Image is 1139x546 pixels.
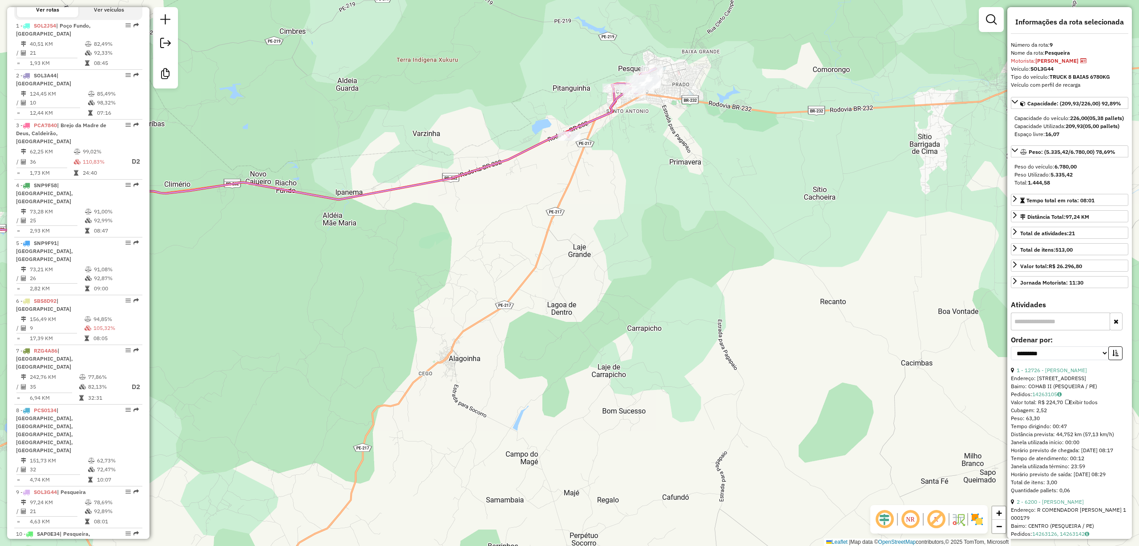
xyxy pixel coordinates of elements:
div: Bairro: COHAB II (PESQUEIRA / PE) [1011,382,1128,390]
td: = [16,169,20,177]
i: Tempo total em rota [88,477,93,482]
a: Jornada Motorista: 11:30 [1011,276,1128,288]
em: Rota exportada [133,240,139,245]
td: 21 [29,48,85,57]
em: Opções [125,182,131,188]
p: D2 [124,382,140,392]
em: Opções [125,298,131,303]
i: % de utilização do peso [79,374,86,380]
i: Total de Atividades [21,50,26,56]
td: 151,73 KM [29,456,88,465]
td: / [16,381,20,393]
div: Total: [1014,179,1125,187]
a: Nova sessão e pesquisa [157,11,174,31]
td: 1,73 KM [29,169,73,177]
i: % de utilização do peso [88,458,95,463]
i: Observações [1057,392,1062,397]
span: PCS0134 [34,407,57,414]
td: / [16,324,20,333]
strong: Pesqueira [1045,49,1070,56]
td: = [16,284,20,293]
span: | Brejo da Madre de Deus, Caldeirão, [GEOGRAPHIC_DATA] [16,122,106,145]
a: Valor total:R$ 26.296,80 [1011,260,1128,272]
td: 97,24 KM [29,498,85,507]
i: % de utilização do peso [85,209,92,214]
i: Observações [1085,531,1089,537]
i: % de utilização da cubagem [79,384,86,389]
h4: Atividades [1011,301,1128,309]
a: 14263126, 14263142 [1032,530,1089,537]
td: = [16,334,20,343]
td: 78,69% [93,498,138,507]
i: % de utilização do peso [88,91,95,96]
i: % de utilização da cubagem [88,100,95,105]
td: = [16,226,20,235]
p: D2 [124,157,140,167]
strong: 1.444,58 [1028,179,1050,186]
div: Espaço livre: [1014,130,1125,138]
span: Ocultar deslocamento [874,509,895,530]
span: Capacidade: (209,93/226,00) 92,89% [1027,100,1121,107]
span: | [GEOGRAPHIC_DATA] [16,297,71,312]
td: / [16,156,20,167]
td: 72,47% [97,465,139,474]
td: 2,93 KM [29,226,85,235]
span: Exibir rótulo [925,509,947,530]
td: 99,02% [82,147,124,156]
td: / [16,216,20,225]
span: | [GEOGRAPHIC_DATA], [GEOGRAPHIC_DATA] [16,347,73,370]
a: Criar modelo [157,65,174,85]
td: 4,63 KM [29,517,85,526]
i: % de utilização da cubagem [85,325,91,331]
td: 82,49% [93,40,138,48]
td: = [16,475,20,484]
a: Tempo total em rota: 08:01 [1011,194,1128,206]
td: 110,83% [82,156,124,167]
label: Ordenar por: [1011,334,1128,345]
strong: [PERSON_NAME] [1035,57,1078,64]
div: Valor total: [1020,262,1082,270]
td: 73,28 KM [29,207,85,216]
i: Distância Total [21,91,26,96]
em: Opções [125,531,131,536]
td: 156,49 KM [29,315,84,324]
i: Tempo total em rota [85,336,89,341]
span: Exibir todos [1065,399,1098,405]
div: Bairro: CENTRO (PESQUEIRA / PE) [1011,522,1128,530]
span: SBS8D92 [34,297,57,304]
span: 97,24 KM [1066,213,1089,220]
td: 124,45 KM [29,89,88,98]
i: Total de Atividades [21,100,26,105]
a: Exibir filtros [982,11,1000,28]
em: Opções [125,348,131,353]
a: Zoom out [992,520,1006,533]
em: Rota exportada [133,489,139,494]
i: Distância Total [21,500,26,505]
div: Tipo do veículo: [1011,73,1128,81]
span: | [849,539,850,545]
span: 10 - [16,530,90,545]
td: 92,99% [93,216,138,225]
td: 25 [29,216,85,225]
em: Rota exportada [133,348,139,353]
td: 08:45 [93,59,138,68]
em: Rota exportada [133,23,139,28]
td: 10:07 [97,475,139,484]
span: Peso do veículo: [1014,163,1077,170]
strong: 16,07 [1045,131,1059,137]
span: + [996,507,1002,518]
strong: (05,00 pallets) [1083,123,1119,129]
td: 9 [29,324,84,333]
div: Capacidade: (209,93/226,00) 92,89% [1011,111,1128,142]
td: 73,21 KM [29,265,85,274]
strong: SOL3G44 [1030,65,1054,72]
i: Distância Total [21,149,26,154]
td: 77,86% [88,373,123,381]
h4: Informações da rota selecionada [1011,18,1128,26]
td: 92,87% [93,274,138,283]
em: Rota exportada [133,72,139,78]
div: Tempo dirigindo: 00:47 [1011,422,1128,430]
em: Opções [125,240,131,245]
td: 35 [29,381,79,393]
td: 24:40 [82,169,124,177]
